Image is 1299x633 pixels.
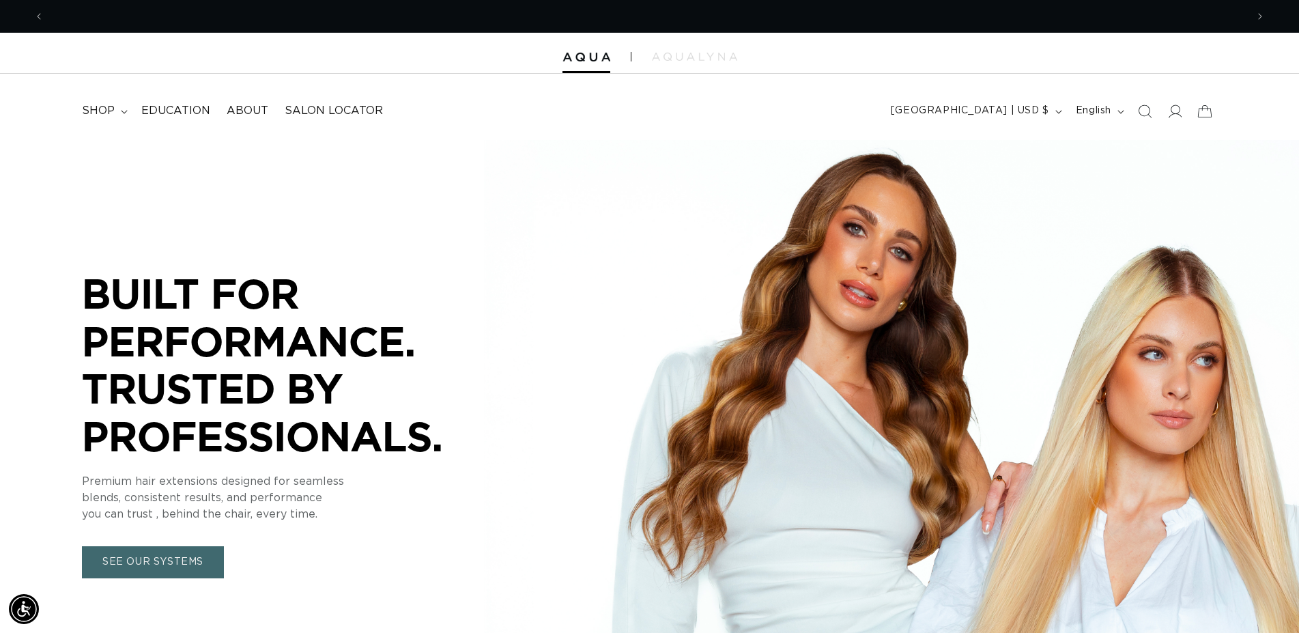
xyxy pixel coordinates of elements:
[883,98,1068,124] button: [GEOGRAPHIC_DATA] | USD $
[1245,3,1275,29] button: Next announcement
[1068,98,1130,124] button: English
[24,3,54,29] button: Previous announcement
[133,96,218,126] a: Education
[82,506,491,522] p: you can trust , behind the chair, every time.
[227,104,268,118] span: About
[9,594,39,624] div: Accessibility Menu
[141,104,210,118] span: Education
[82,490,491,506] p: blends, consistent results, and performance
[1130,96,1160,126] summary: Search
[74,96,133,126] summary: shop
[82,104,115,118] span: shop
[218,96,276,126] a: About
[652,53,737,61] img: aqualyna.com
[82,546,224,578] a: SEE OUR SYSTEMS
[276,96,391,126] a: Salon Locator
[82,473,491,490] p: Premium hair extensions designed for seamless
[1076,104,1111,118] span: English
[285,104,383,118] span: Salon Locator
[562,53,610,62] img: Aqua Hair Extensions
[891,104,1049,118] span: [GEOGRAPHIC_DATA] | USD $
[82,270,491,460] p: BUILT FOR PERFORMANCE. TRUSTED BY PROFESSIONALS.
